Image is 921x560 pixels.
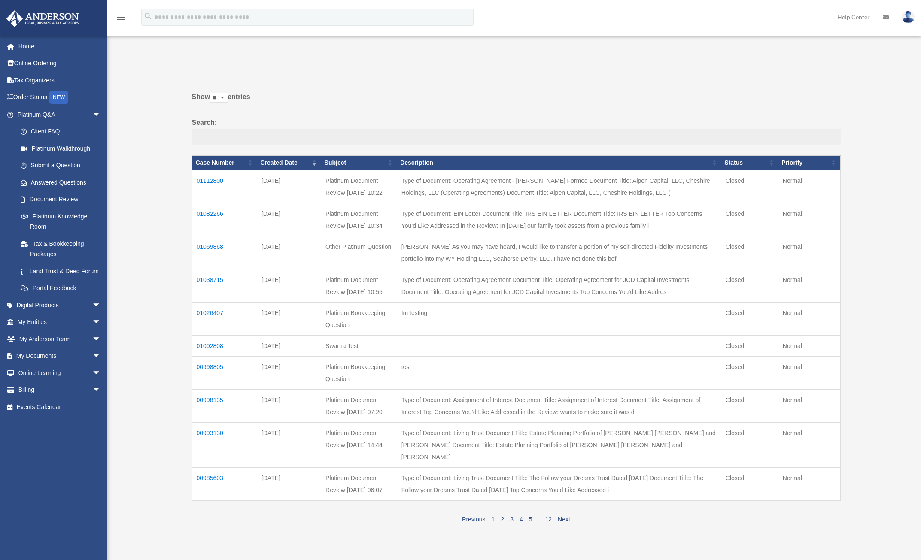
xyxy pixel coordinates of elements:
td: [DATE] [257,467,321,501]
td: Closed [721,422,778,467]
th: Status: activate to sort column ascending [721,155,778,170]
td: Platinum Bookkeeping Question [321,302,397,335]
i: search [143,12,153,21]
span: arrow_drop_down [92,348,109,365]
a: Next [558,516,570,523]
td: Platinum Document Review [DATE] 07:20 [321,389,397,422]
a: Submit a Question [12,157,109,174]
td: [DATE] [257,236,321,269]
td: Platinum Document Review [DATE] 10:22 [321,170,397,203]
a: 2 [501,516,504,523]
a: Online Learningarrow_drop_down [6,364,114,381]
td: [DATE] [257,269,321,302]
td: Type of Document: Operating Agreement - [PERSON_NAME] Formed Document Title: Alpen Capital, LLC, ... [397,170,721,203]
th: Description: activate to sort column ascending [397,155,721,170]
td: Normal [778,302,840,335]
td: 01069868 [192,236,257,269]
a: Tax Organizers [6,72,114,89]
td: Type of Document: EIN Letter Document Title: IRS EIN LETTER Document Title: IRS EIN LETTER Top Co... [397,203,721,236]
a: 5 [529,516,532,523]
a: Tax & Bookkeeping Packages [12,235,109,263]
td: Swarna Test [321,335,397,356]
th: Created Date: activate to sort column ascending [257,155,321,170]
a: My Documentsarrow_drop_down [6,348,114,365]
a: My Anderson Teamarrow_drop_down [6,330,114,348]
div: NEW [49,91,68,104]
td: Normal [778,422,840,467]
a: Land Trust & Deed Forum [12,263,109,280]
td: 01026407 [192,302,257,335]
a: 1 [492,516,495,523]
td: Closed [721,170,778,203]
td: Type of Document: Assignment of Interest Document Title: Assignment of Interest Document Title: A... [397,389,721,422]
span: arrow_drop_down [92,106,109,124]
a: Portal Feedback [12,280,109,297]
input: Search: [192,129,841,145]
th: Case Number: activate to sort column ascending [192,155,257,170]
th: Subject: activate to sort column ascending [321,155,397,170]
a: Billingarrow_drop_down [6,381,114,399]
a: Platinum Knowledge Room [12,208,109,235]
td: [DATE] [257,170,321,203]
td: 01082266 [192,203,257,236]
td: Closed [721,236,778,269]
td: Platinum Document Review [DATE] 10:34 [321,203,397,236]
td: Normal [778,356,840,389]
td: Normal [778,203,840,236]
span: … [535,515,542,523]
td: Type of Document: Operating Agreement Document Title: Operating Agreement for JCD Capital Investm... [397,269,721,302]
a: menu [116,15,126,22]
td: 00993130 [192,422,257,467]
td: [PERSON_NAME] As you may have heard, I would like to transfer a portion of my self-directed Fidel... [397,236,721,269]
td: Im testing [397,302,721,335]
td: Closed [721,203,778,236]
td: Other Platinum Question [321,236,397,269]
a: My Entitiesarrow_drop_down [6,314,114,331]
a: Platinum Walkthrough [12,140,109,157]
td: Closed [721,389,778,422]
td: Platinum Document Review [DATE] 14:44 [321,422,397,467]
img: User Pic [902,11,915,23]
a: Online Ordering [6,55,114,72]
td: 00998805 [192,356,257,389]
a: 4 [520,516,523,523]
td: [DATE] [257,422,321,467]
a: Previous [462,516,485,523]
td: [DATE] [257,203,321,236]
a: Platinum Q&Aarrow_drop_down [6,106,109,123]
td: [DATE] [257,302,321,335]
td: 00998135 [192,389,257,422]
td: Platinum Document Review [DATE] 10:55 [321,269,397,302]
a: Digital Productsarrow_drop_down [6,297,114,314]
span: arrow_drop_down [92,297,109,314]
td: Normal [778,170,840,203]
td: Normal [778,335,840,356]
td: Normal [778,236,840,269]
td: Closed [721,356,778,389]
td: Platinum Document Review [DATE] 06:07 [321,467,397,501]
td: [DATE] [257,356,321,389]
a: Events Calendar [6,398,114,415]
label: Search: [192,117,841,145]
span: arrow_drop_down [92,364,109,382]
td: 01112800 [192,170,257,203]
td: Closed [721,302,778,335]
td: Normal [778,389,840,422]
a: Answered Questions [12,174,105,191]
i: menu [116,12,126,22]
a: Order StatusNEW [6,89,114,106]
td: Closed [721,335,778,356]
a: 12 [545,516,552,523]
a: Client FAQ [12,123,109,140]
td: Closed [721,467,778,501]
td: 01002808 [192,335,257,356]
a: Home [6,38,114,55]
td: [DATE] [257,389,321,422]
td: Type of Document: Living Trust Document Title: The Follow your Dreams Trust Dated [DATE] Document... [397,467,721,501]
img: Anderson Advisors Platinum Portal [4,10,82,27]
td: Normal [778,467,840,501]
td: Type of Document: Living Trust Document Title: Estate Planning Portfolio of [PERSON_NAME] [PERSON... [397,422,721,467]
span: arrow_drop_down [92,314,109,331]
td: [DATE] [257,335,321,356]
span: arrow_drop_down [92,330,109,348]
